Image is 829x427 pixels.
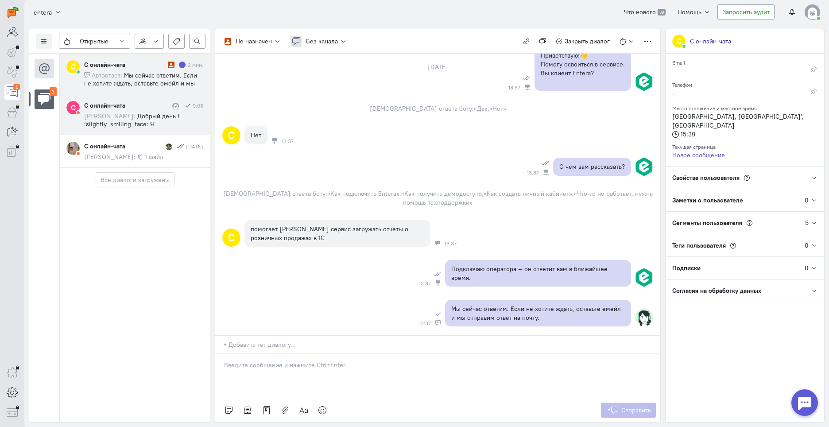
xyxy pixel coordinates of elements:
[71,103,76,112] text: С
[80,37,108,46] span: Открытые
[50,87,57,97] div: 1
[220,34,286,49] button: Не назначен
[527,170,539,176] span: 13:37
[551,34,615,49] button: Закрыть диалог
[84,142,163,151] div: С онлайн-чата
[186,143,203,150] div: [DATE]
[541,51,625,60] p: Приветствую!👋
[525,85,530,90] div: Чат-бот
[419,280,431,287] span: 13:37
[418,61,458,73] div: [DATE]
[690,37,731,46] div: С онлайн-чата
[66,142,80,155] img: 1936841918705042439-60812-lrh0ar2hlji2qk677107.jpg
[489,105,506,113] span: «Нет»
[223,190,327,198] span: [DEMOGRAPHIC_DATA] ответа боту:
[236,37,272,46] div: Не назначен
[805,196,809,205] div: 0
[805,264,809,272] div: 0
[306,37,338,46] span: Без канала
[619,4,670,19] a: Что нового 39
[672,241,726,249] span: Теги пользователя
[8,7,19,18] img: carrot-quest.svg
[251,225,424,242] div: помогает [PERSON_NAME] сервис загружать отчеты о розничных продажах в 1С
[84,71,197,95] span: Мы сейчас ответим. Если не хотите ждать, оставьте емейл и мы отправим ответ на почту.
[188,61,203,69] div: 2 мин.
[228,129,235,142] text: С
[672,89,796,100] div: –
[75,34,130,49] button: Открытые
[572,190,574,198] span: ,
[666,279,811,302] div: Согласия на обработку данных
[282,138,294,144] span: 13:37
[717,4,775,19] button: Запросить аудит
[672,113,804,129] span: [GEOGRAPHIC_DATA], [GEOGRAPHIC_DATA]', [GEOGRAPHIC_DATA]
[658,9,665,16] span: 39
[666,189,805,211] div: Заметки о пользователе
[179,62,186,68] div: Есть неотвеченное сообщение пользователя
[805,4,820,20] img: default-v4.png
[805,218,809,227] div: 5
[678,8,701,16] span: Помощь
[474,105,489,113] span: «Да»
[673,4,716,19] button: Помощь
[624,8,656,16] span: Что нового
[677,36,682,46] text: С
[286,34,352,49] button: Без канала
[84,153,136,161] span: [PERSON_NAME]:
[34,8,52,17] span: entera
[445,241,457,247] span: 13:37
[672,102,817,112] div: Местоположение и местное время
[435,280,441,286] div: Чат-бот
[177,143,184,150] i: Сообщение прочитано
[482,190,484,198] span: ,
[672,141,817,151] div: Текущая страница
[451,264,625,282] p: Подключаю оператора — он ответит вам в ближайшее время.
[84,101,170,110] div: С онлайн-чата
[251,131,261,140] div: Нет
[722,8,770,16] span: Запросить аудит
[272,138,277,144] div: Чат-бот
[621,406,651,414] span: Отправить
[370,105,474,113] span: [DEMOGRAPHIC_DATA] ответа боту:
[672,151,725,159] a: Новое сообщение
[71,62,76,71] text: С
[435,241,440,246] div: Чат
[435,320,441,326] div: Автоответ
[84,112,136,120] span: [PERSON_NAME]:
[172,103,179,109] img: Павел
[543,170,549,175] div: Чат-бот
[84,112,201,216] span: Добрый день ! :slightly_smiling_face: Я [PERSON_NAME] ! Стоимость зависит от задач , которые выхо...
[681,130,695,138] span: 15:39
[672,174,740,182] span: Свойства пользователя
[541,69,625,78] p: Вы клиент Entera?
[672,79,692,88] small: Телефон
[4,84,20,100] a: 1
[166,144,172,150] img: Анастасия
[565,37,610,45] span: Закрыть диалог
[327,190,401,198] span: «Как подключить Entera»
[13,84,20,90] div: 1
[92,71,122,79] span: Автоответ:
[508,85,520,91] span: 13:37
[672,67,796,78] div: –
[805,241,809,250] div: 0
[145,153,163,161] span: 1 файл
[96,172,174,187] button: Все диалоги загружены
[488,105,489,113] span: ,
[193,102,203,109] div: 9:03
[559,162,625,171] p: О чем вам рассказать?
[168,62,174,68] i: Диалог не разобран
[484,190,574,198] span: «Как создать личный кабинет»
[401,190,484,198] span: «Как получить демодоступ»
[672,219,742,227] span: Сегменты пользователя
[541,60,625,69] p: Помогу освоиться в сервисе.
[84,60,166,69] div: С онлайн-чата
[451,304,625,322] div: Мы сейчас ответим. Если не хотите ждать, оставьте емейл и мы отправим ответ на почту.
[29,4,66,20] button: entera
[601,403,656,418] button: Отправить
[666,257,805,279] div: Подписки
[183,102,190,109] i: Сообщение отправлено
[672,57,685,66] small: Email
[399,190,401,198] span: ,
[419,320,431,326] span: 13:37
